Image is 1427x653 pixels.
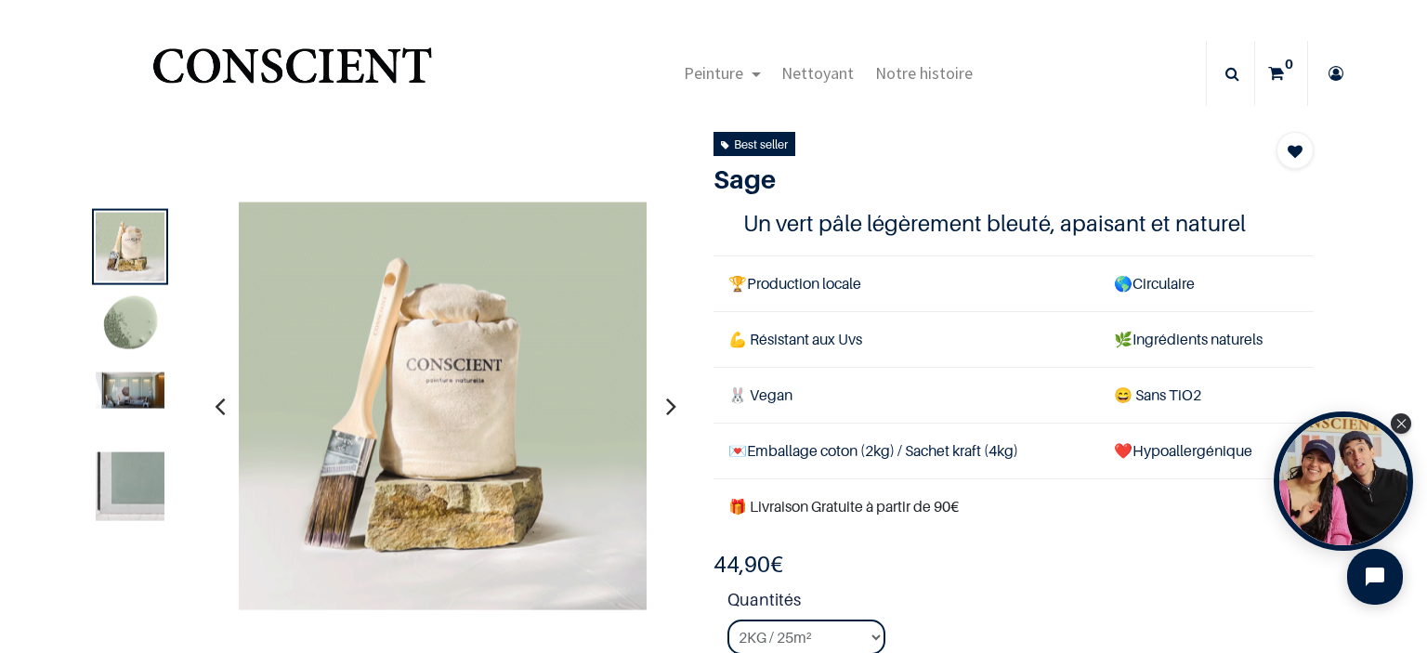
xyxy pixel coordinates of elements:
[674,41,771,106] a: Peinture
[1099,255,1314,311] td: Circulaire
[1276,132,1314,169] button: Add to wishlist
[727,587,1314,620] strong: Quantités
[684,62,743,84] span: Peinture
[1274,411,1413,551] div: Tolstoy bubble widget
[1274,411,1413,551] div: Open Tolstoy
[96,213,164,281] img: Product image
[728,330,862,348] span: 💪 Résistant aux Uvs
[728,497,959,516] font: 🎁 Livraison Gratuite à partir de 90€
[1280,55,1298,73] sup: 0
[713,551,783,578] b: €
[875,62,973,84] span: Notre histoire
[713,551,770,578] span: 44,90
[149,37,436,111] a: Logo of Conscient
[149,37,436,111] img: Conscient
[96,293,164,361] img: Product image
[1114,274,1132,293] span: 🌎
[728,274,747,293] span: 🏆
[1099,368,1314,424] td: ans TiO2
[1099,424,1314,479] td: ❤️Hypoallergénique
[239,202,648,610] img: Product image
[713,163,1224,195] h1: Sage
[1099,311,1314,367] td: Ingrédients naturels
[721,134,788,154] div: Best seller
[713,424,1099,479] td: Emballage coton (2kg) / Sachet kraft (4kg)
[96,372,164,409] img: Product image
[1288,140,1303,163] span: Add to wishlist
[728,385,792,404] span: 🐰 Vegan
[1274,411,1413,551] div: Open Tolstoy widget
[728,441,747,460] span: 💌
[1391,413,1411,434] div: Close Tolstoy widget
[781,62,854,84] span: Nettoyant
[713,255,1099,311] td: Production locale
[743,209,1284,238] h4: Un vert pâle légèrement bleuté, apaisant et naturel
[1255,41,1307,106] a: 0
[1114,330,1132,348] span: 🌿
[1331,533,1419,620] iframe: Tidio Chat
[96,452,164,521] img: Product image
[1114,385,1144,404] span: 😄 S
